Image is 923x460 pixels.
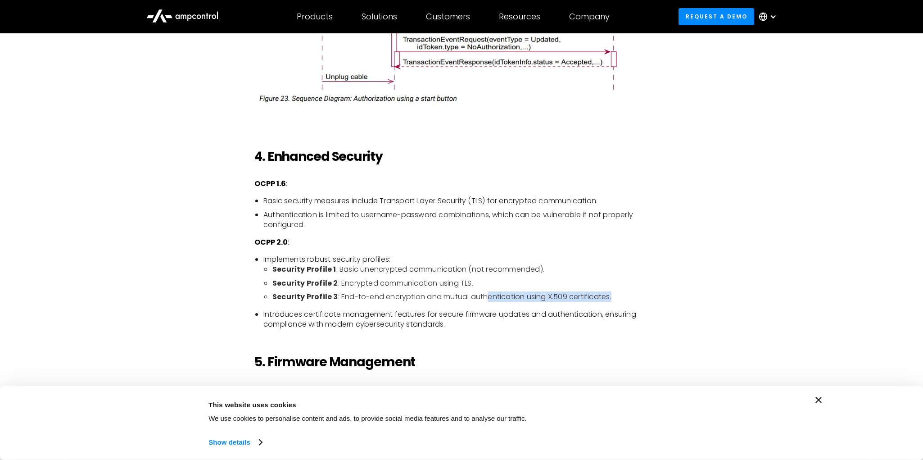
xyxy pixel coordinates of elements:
[263,196,669,206] li: Basic security measures include Transport Layer Security (TLS) for encrypted communication.
[208,414,527,422] span: We use cookies to personalise content and ads, to provide social media features and to analyse ou...
[426,12,470,22] div: Customers
[254,237,669,247] p: :
[272,264,669,274] li: : Basic unencrypted communication (not recommended).
[499,12,540,22] div: Resources
[263,310,669,330] li: Introduces certificate management features for secure firmware updates and authentication, ensuri...
[254,237,288,247] strong: OCPP 2.0
[208,399,650,410] div: This website uses cookies
[297,12,333,22] div: Products
[263,210,669,230] li: Authentication is limited to username-password combinations, which can be vulnerable if not prope...
[670,397,799,423] button: Okay
[362,12,397,22] div: Solutions
[272,292,669,302] li: : End-to-end encryption and mutual authentication using X.509 certificates.
[272,291,338,302] strong: Security Profile 3
[569,12,610,22] div: Company
[679,8,754,25] a: Request a demo
[272,278,338,288] strong: Security Profile 2
[254,353,415,371] strong: 5. Firmware Management
[208,436,262,449] a: Show details
[254,148,383,165] strong: 4. Enhanced Security
[263,255,669,302] li: Implements robust security profiles:
[254,384,669,394] p: :
[815,397,822,403] button: Close banner
[272,264,336,274] strong: Security Profile 1
[254,384,286,394] strong: OCPP 1.6
[254,179,669,189] p: :
[254,178,286,189] strong: OCPP 1.6
[272,278,669,288] li: : Encrypted communication using TLS.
